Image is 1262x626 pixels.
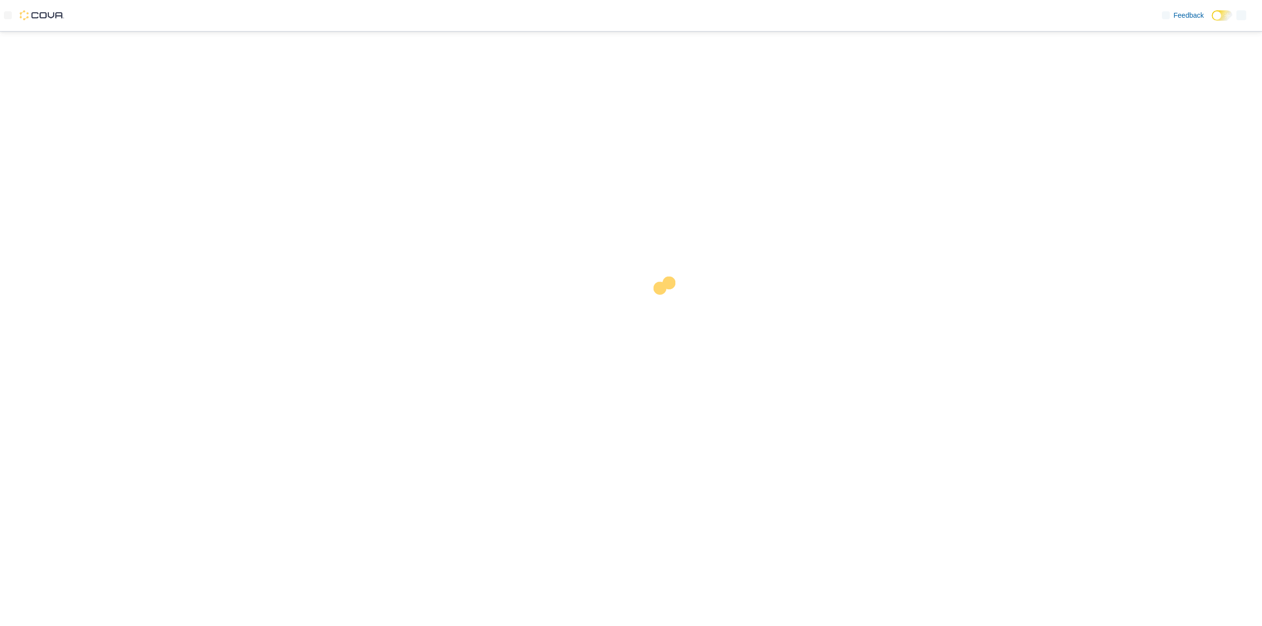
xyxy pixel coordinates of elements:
img: Cova [20,10,64,20]
span: Feedback [1174,10,1204,20]
a: Feedback [1158,5,1208,25]
img: cova-loader [631,269,705,343]
input: Dark Mode [1212,10,1232,21]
